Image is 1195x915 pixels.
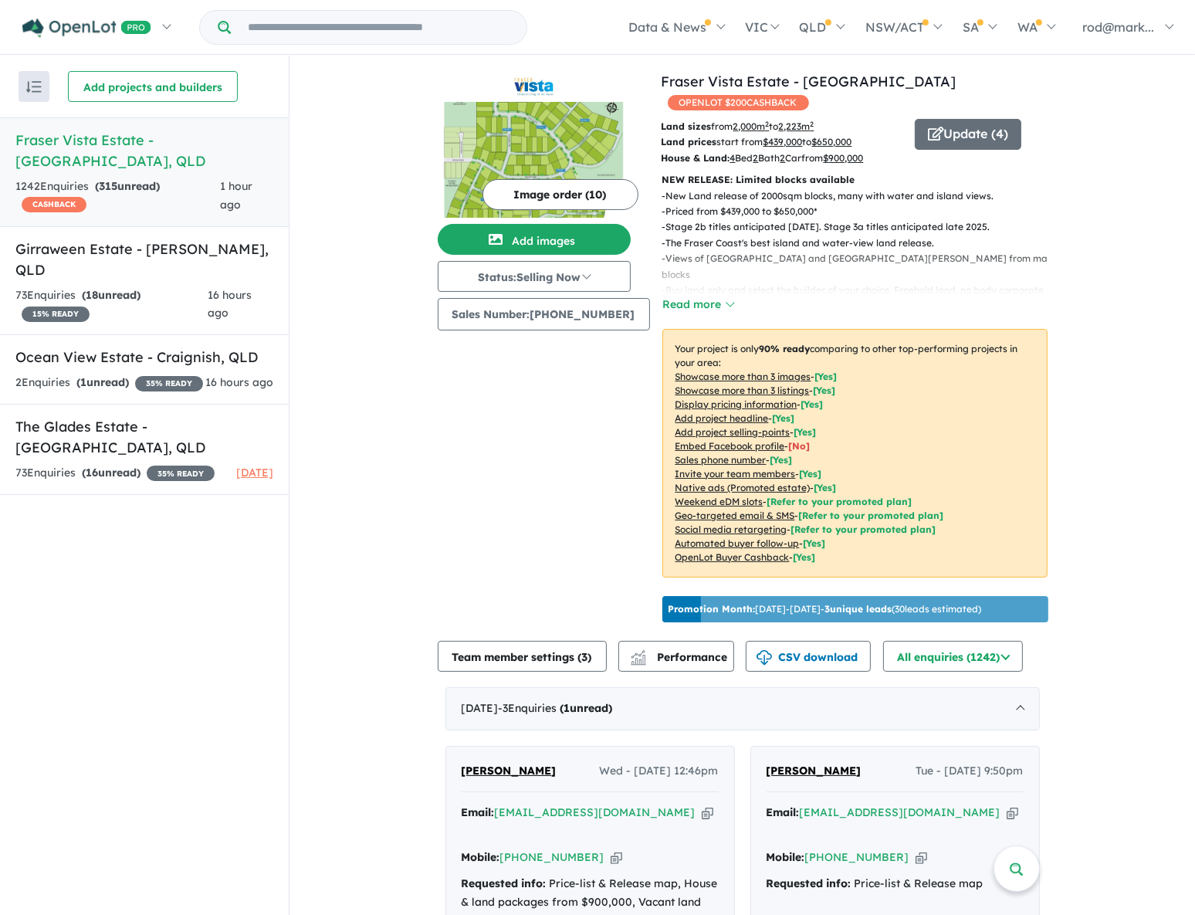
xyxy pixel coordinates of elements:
b: Promotion Month: [669,603,756,615]
span: [DATE] [236,466,273,480]
span: 15 % READY [22,307,90,322]
u: OpenLot Buyer Cashback [675,551,790,563]
span: [Yes] [794,551,816,563]
u: 2 [780,152,786,164]
u: Showcase more than 3 images [675,371,811,382]
div: 2 Enquir ies [15,374,203,392]
span: 1 [564,701,570,715]
span: [ Yes ] [773,412,795,424]
p: - Stage 2b titles anticipated [DATE]. Stage 3a titles anticipated late 2025. [662,219,1060,235]
u: Embed Facebook profile [675,440,785,452]
div: 1242 Enquir ies [15,178,220,215]
p: Bed Bath Car from [662,151,903,166]
span: [Refer to your promoted plan] [767,496,912,507]
u: Showcase more than 3 listings [675,385,810,396]
strong: Email: [767,805,800,819]
strong: Email: [462,805,495,819]
a: Fraser Vista Estate - Booral LogoFraser Vista Estate - Booral [438,71,631,218]
u: Weekend eDM slots [675,496,763,507]
img: line-chart.svg [631,650,645,659]
span: [ Yes ] [770,454,793,466]
span: [Refer to your promoted plan] [791,524,936,535]
p: Your project is only comparing to other top-performing projects in your area: - - - - - - - - - -... [662,329,1048,578]
strong: ( unread) [76,375,129,389]
b: 3 unique leads [825,603,892,615]
img: sort.svg [26,81,42,93]
img: download icon [757,650,772,666]
p: NEW RELEASE: Limited blocks available [662,172,1048,188]
a: [PHONE_NUMBER] [500,850,604,864]
b: 90 % ready [760,343,811,354]
u: Sales phone number [675,454,767,466]
b: Land prices [662,136,717,147]
b: House & Land: [662,152,730,164]
button: Update (4) [915,119,1021,150]
button: Performance [618,641,734,672]
a: [EMAIL_ADDRESS][DOMAIN_NAME] [495,805,696,819]
div: 73 Enquir ies [15,286,208,324]
u: Social media retargeting [675,524,787,535]
button: Copy [916,849,927,866]
span: [Yes] [804,537,826,549]
span: 16 hours ago [205,375,273,389]
button: Sales Number:[PHONE_NUMBER] [438,298,650,330]
img: bar-chart.svg [631,655,646,665]
button: Team member settings (3) [438,641,607,672]
u: Display pricing information [675,398,797,410]
span: CASHBACK [22,197,86,212]
strong: ( unread) [95,179,160,193]
span: 3 [582,650,588,664]
span: to [770,120,814,132]
p: - New Land release of 2000sqm blocks, many with water and island views. [662,188,1060,204]
strong: ( unread) [560,701,613,715]
span: [PERSON_NAME] [462,764,557,778]
span: [ Yes ] [815,371,838,382]
p: start from [662,134,903,150]
button: All enquiries (1242) [883,641,1023,672]
a: [EMAIL_ADDRESS][DOMAIN_NAME] [800,805,1000,819]
span: OPENLOT $ 200 CASHBACK [668,95,809,110]
u: Automated buyer follow-up [675,537,800,549]
span: 16 hours ago [208,288,252,320]
u: 2,000 m [733,120,770,132]
span: Performance [633,650,728,664]
sup: 2 [766,120,770,128]
p: - The Fraser Coast's best island and water-view land release. [662,236,1060,251]
u: $ 650,000 [812,136,852,147]
p: [DATE] - [DATE] - ( 30 leads estimated) [669,602,982,616]
span: 18 [86,288,98,302]
b: Land sizes [662,120,712,132]
span: 16 [86,466,98,480]
strong: Requested info: [767,876,851,890]
u: 2 [753,152,759,164]
button: Status:Selling Now [438,261,631,292]
u: Geo-targeted email & SMS [675,510,795,521]
button: Read more [662,296,735,313]
u: Native ads (Promoted estate) [675,482,811,493]
span: 315 [99,179,117,193]
span: [ Yes ] [794,426,817,438]
span: [ Yes ] [801,398,824,410]
button: Image order (10) [482,179,638,210]
strong: Mobile: [462,850,500,864]
button: Copy [702,805,713,821]
u: Invite your team members [675,468,796,480]
a: Fraser Vista Estate - [GEOGRAPHIC_DATA] [662,73,956,90]
span: 35 % READY [147,466,215,481]
span: Tue - [DATE] 9:50pm [916,762,1024,781]
strong: Mobile: [767,850,805,864]
img: Openlot PRO Logo White [22,19,151,38]
span: [Refer to your promoted plan] [799,510,944,521]
h5: The Glades Estate - [GEOGRAPHIC_DATA] , QLD [15,416,273,458]
button: Add projects and builders [68,71,238,102]
input: Try estate name, suburb, builder or developer [234,11,523,44]
p: from [662,119,903,134]
img: Fraser Vista Estate - Booral Logo [444,77,625,96]
u: Add project selling-points [675,426,790,438]
a: [PHONE_NUMBER] [805,850,909,864]
u: Add project headline [675,412,769,424]
strong: ( unread) [82,288,140,302]
span: to [803,136,852,147]
span: Wed - [DATE] 12:46pm [600,762,719,781]
u: $ 439,000 [763,136,803,147]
